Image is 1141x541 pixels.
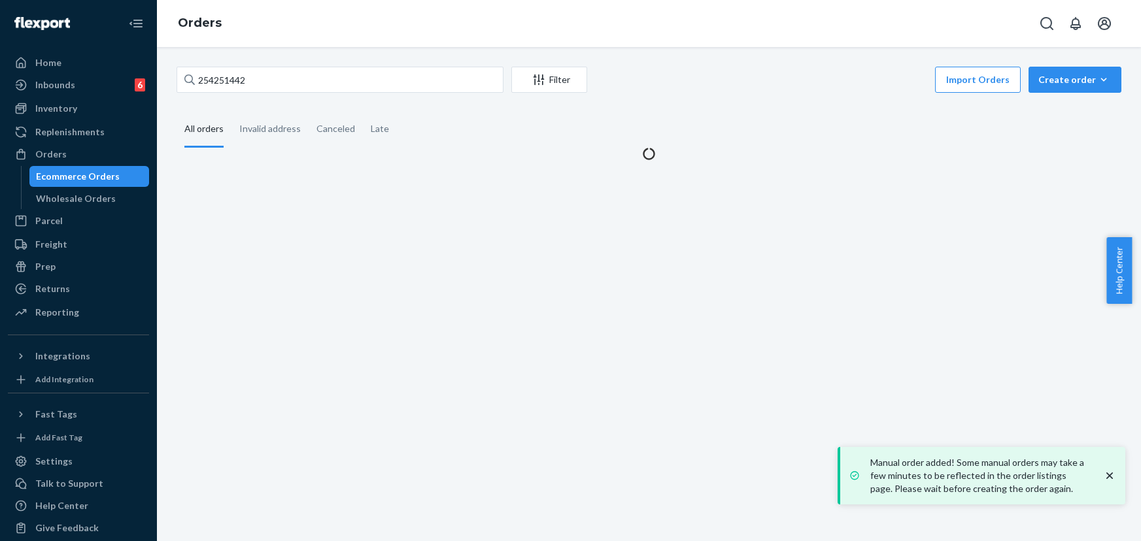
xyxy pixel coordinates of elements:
div: Canceled [316,112,355,146]
div: All orders [184,112,224,148]
button: Open notifications [1063,10,1089,37]
div: Fast Tags [35,408,77,421]
button: Create order [1029,67,1121,93]
button: Import Orders [935,67,1021,93]
a: Orders [178,16,222,30]
button: Talk to Support [8,473,149,494]
a: Reporting [8,302,149,323]
button: Integrations [8,346,149,367]
div: Orders [35,148,67,161]
div: Invalid address [239,112,301,146]
div: Prep [35,260,56,273]
svg: close toast [1103,469,1116,482]
a: Orders [8,144,149,165]
button: Open account menu [1091,10,1117,37]
div: Freight [35,238,67,251]
button: Close Navigation [123,10,149,37]
p: Manual order added! Some manual orders may take a few minutes to be reflected in the order listin... [870,456,1090,495]
div: Integrations [35,350,90,363]
img: Flexport logo [14,17,70,30]
div: Returns [35,282,70,295]
a: Replenishments [8,122,149,142]
div: Inventory [35,102,77,115]
div: Help Center [35,499,88,512]
button: Help Center [1106,237,1132,304]
a: Settings [8,451,149,472]
a: Ecommerce Orders [29,166,150,187]
div: Ecommerce Orders [36,170,120,183]
button: Open Search Box [1034,10,1060,37]
div: Reporting [35,306,79,319]
a: Freight [8,234,149,255]
button: Give Feedback [8,517,149,538]
a: Add Fast Tag [8,430,149,446]
iframe: Opens a widget where you can chat to one of our agents [1058,502,1128,534]
a: Add Integration [8,372,149,387]
div: Add Fast Tag [35,432,82,443]
div: Talk to Support [35,477,103,490]
div: Give Feedback [35,521,99,534]
div: 6 [135,78,145,91]
a: Prep [8,256,149,277]
div: Add Integration [35,374,94,385]
button: Fast Tags [8,404,149,425]
a: Inbounds6 [8,74,149,95]
div: Settings [35,455,73,468]
div: Replenishments [35,125,105,139]
a: Home [8,52,149,73]
a: Parcel [8,210,149,231]
button: Filter [511,67,587,93]
ol: breadcrumbs [167,5,232,42]
div: Filter [512,73,587,86]
a: Wholesale Orders [29,188,150,209]
div: Parcel [35,214,63,227]
a: Help Center [8,495,149,516]
input: Search orders [177,67,503,93]
div: Home [35,56,61,69]
div: Create order [1038,73,1112,86]
div: Inbounds [35,78,75,91]
a: Returns [8,278,149,299]
a: Inventory [8,98,149,119]
div: Wholesale Orders [36,192,116,205]
div: Late [371,112,389,146]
